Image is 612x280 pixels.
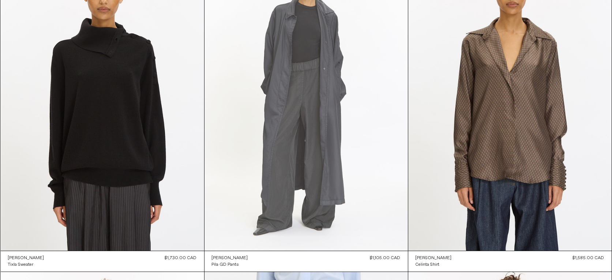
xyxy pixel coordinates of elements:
[8,261,44,268] a: Tixla Sweater
[212,261,248,268] a: Pila GD Pants
[416,255,452,261] a: [PERSON_NAME]
[8,255,44,261] a: [PERSON_NAME]
[416,262,440,268] div: Celinta Shirt
[165,255,197,261] div: $1,730.00 CAD
[416,261,452,268] a: Celinta Shirt
[212,262,239,268] div: Pila GD Pants
[212,255,248,261] a: [PERSON_NAME]
[8,262,34,268] div: Tixla Sweater
[573,255,604,261] div: $1,585.00 CAD
[370,255,401,261] div: $1,105.00 CAD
